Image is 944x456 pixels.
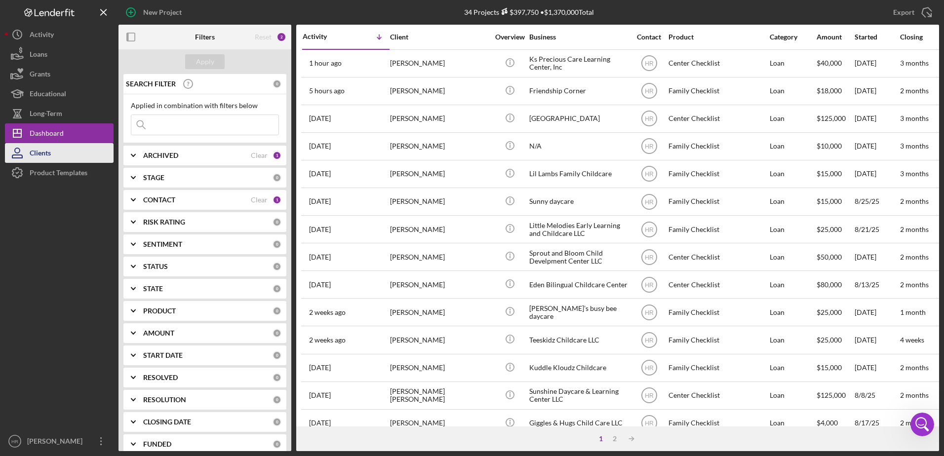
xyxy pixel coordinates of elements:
img: Profile image for Allison [116,16,135,36]
div: 0 [273,418,281,426]
div: Long-Term [30,104,62,126]
div: [PERSON_NAME] [390,244,489,270]
button: Long-Term [5,104,114,123]
b: PRODUCT [143,307,176,315]
a: Loans [5,44,114,64]
div: [PERSON_NAME] [390,271,489,298]
div: Clients [30,143,51,165]
time: 3 months [900,59,929,67]
time: 2025-09-17 16:11 [309,59,342,67]
time: 2025-08-29 15:38 [309,364,331,372]
div: Grants [30,64,50,86]
p: How can we help? [20,104,178,120]
div: Center Checklist [669,244,767,270]
time: 2025-09-11 17:23 [309,226,331,233]
b: CONTACT [143,196,175,204]
text: HR [645,171,654,178]
div: Sprout and Bloom Child Develpment Center LLC [529,244,628,270]
text: HR [11,439,18,444]
span: $50,000 [817,253,842,261]
div: 0 [273,373,281,382]
div: 0 [273,395,281,404]
div: Sunshine Daycare & Learning Center LLC [529,382,628,409]
button: Help [132,308,197,347]
div: Loans [30,44,47,67]
div: Family Checklist [669,410,767,436]
a: Dashboard [5,123,114,143]
div: Loan [770,189,816,215]
div: Product Templates [30,163,87,185]
div: Center Checklist [669,50,767,76]
div: [PERSON_NAME] [PERSON_NAME] [390,382,489,409]
div: 8/17/25 [855,410,899,436]
div: Loan [770,355,816,381]
time: 2025-09-04 02:29 [309,336,346,344]
div: 0 [273,440,281,449]
div: [DATE] [855,106,899,132]
div: Activity [30,25,54,47]
div: [DATE] [855,50,899,76]
div: 1 [273,151,281,160]
div: 0 [273,79,281,88]
a: Activity [5,25,114,44]
span: $15,000 [817,363,842,372]
b: FUNDED [143,440,171,448]
time: 2025-09-08 13:08 [309,281,331,289]
div: 0 [273,284,281,293]
div: 8/13/25 [855,271,899,298]
div: 0 [273,306,281,315]
div: Family Checklist [669,299,767,325]
b: STAGE [143,174,164,182]
button: Educational [5,84,114,104]
b: AMOUNT [143,329,174,337]
button: HR[PERSON_NAME] [5,431,114,451]
div: Loan [770,50,816,76]
time: 2025-09-12 18:22 [309,170,331,178]
div: Overview [491,33,528,41]
div: [DATE] [855,161,899,187]
div: Apply [196,54,214,69]
b: RISK RATING [143,218,185,226]
iframe: Intercom live chat [910,413,934,436]
div: 8/25/25 [855,189,899,215]
time: 3 months [900,114,929,122]
div: 1 [594,435,608,443]
text: HR [645,337,654,344]
text: HR [645,226,654,233]
div: 1 [273,195,281,204]
time: 2 months [900,363,929,372]
span: $15,000 [817,169,842,178]
text: HR [645,365,654,372]
div: Center Checklist [669,382,767,409]
a: Product Templates [5,163,114,183]
div: [PERSON_NAME]’s busy bee daycare [529,299,628,325]
div: $397,750 [499,8,539,16]
div: Loan [770,382,816,409]
div: Educational [30,84,66,106]
div: Category [770,33,816,41]
img: Profile image for Christina [134,16,154,36]
div: Clear [251,152,268,159]
div: Applied in combination with filters below [131,102,279,110]
b: SEARCH FILTER [126,80,176,88]
div: Client [390,33,489,41]
div: 0 [273,173,281,182]
div: Loan [770,410,816,436]
span: $25,000 [817,336,842,344]
div: [DATE] [855,327,899,353]
div: Center Checklist [669,106,767,132]
div: [PERSON_NAME] [390,106,489,132]
div: 0 [273,329,281,338]
div: Lil Lambs Family Childcare [529,161,628,187]
button: Clients [5,143,114,163]
div: Kuddle Kloudz Childcare [529,355,628,381]
time: 2 months [900,280,929,289]
div: Loan [770,78,816,104]
div: [GEOGRAPHIC_DATA] [529,106,628,132]
span: $18,000 [817,86,842,95]
div: Family Checklist [669,355,767,381]
span: $25,000 [817,225,842,233]
div: Activity [303,33,346,40]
